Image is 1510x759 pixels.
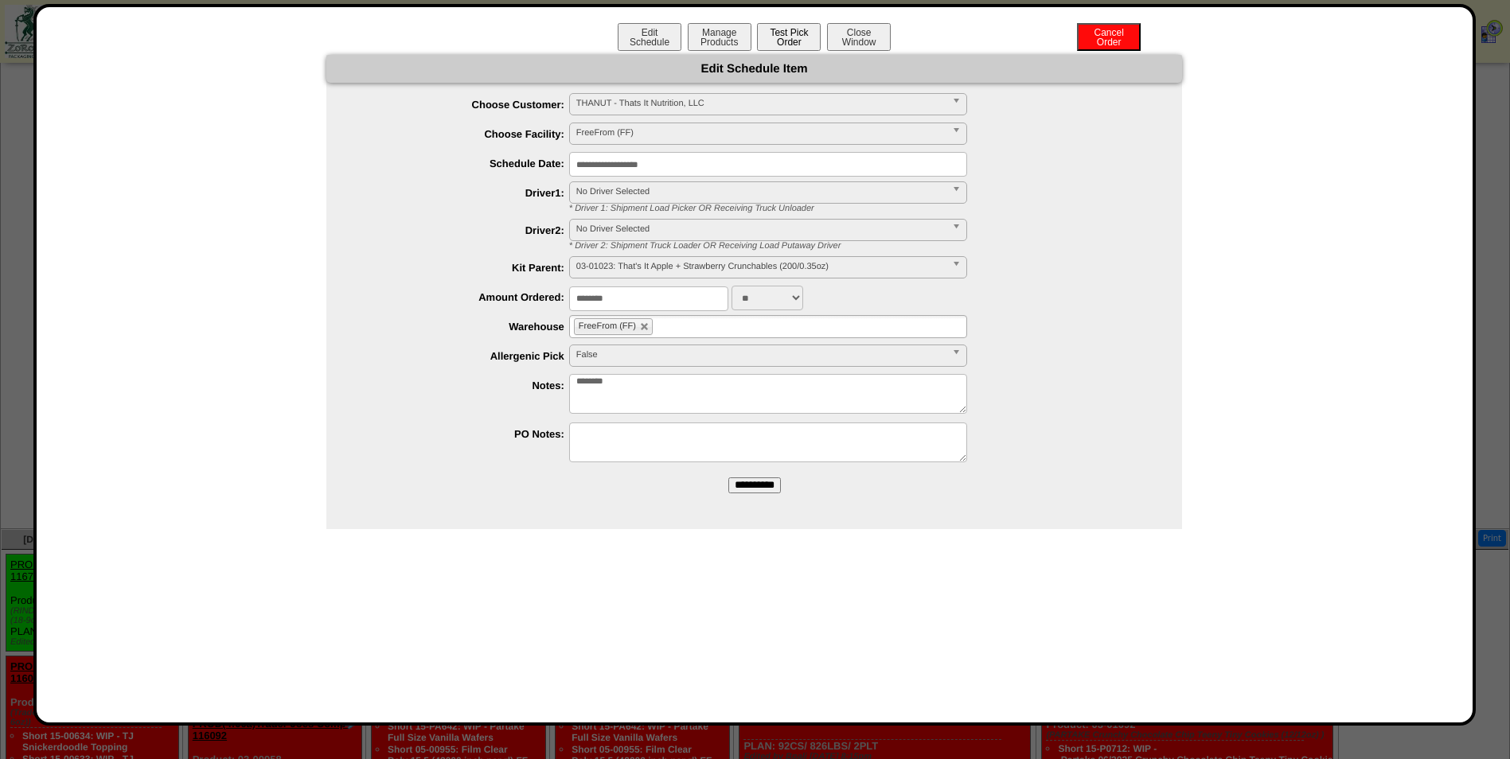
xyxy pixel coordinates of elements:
label: Notes: [358,379,569,391]
button: CloseWindow [827,23,891,51]
span: THANUT - Thats It Nutrition, LLC [576,94,946,113]
label: Allergenic Pick [358,350,569,362]
label: PO Notes: [358,428,569,440]
label: Driver1: [358,187,569,199]
span: No Driver Selected [576,182,946,201]
label: Warehouse [358,321,569,333]
div: Edit Schedule Item [326,55,1182,83]
label: Choose Facility: [358,128,569,140]
div: * Driver 1: Shipment Load Picker OR Receiving Truck Unloader [557,204,1182,213]
div: * Driver 2: Shipment Truck Loader OR Receiving Load Putaway Driver [557,241,1182,251]
span: False [576,345,946,364]
span: FreeFrom (FF) [576,123,946,142]
label: Schedule Date: [358,158,569,169]
button: CancelOrder [1077,23,1141,51]
span: FreeFrom (FF) [579,321,636,331]
button: Test PickOrder [757,23,821,51]
label: Driver2: [358,224,569,236]
a: CloseWindow [825,36,892,48]
label: Choose Customer: [358,99,569,111]
label: Kit Parent: [358,262,569,274]
button: EditSchedule [618,23,681,51]
label: Amount Ordered: [358,291,569,303]
span: 03-01023: That's It Apple + Strawberry Crunchables (200/0.35oz) [576,257,946,276]
span: No Driver Selected [576,220,946,239]
button: ManageProducts [688,23,751,51]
